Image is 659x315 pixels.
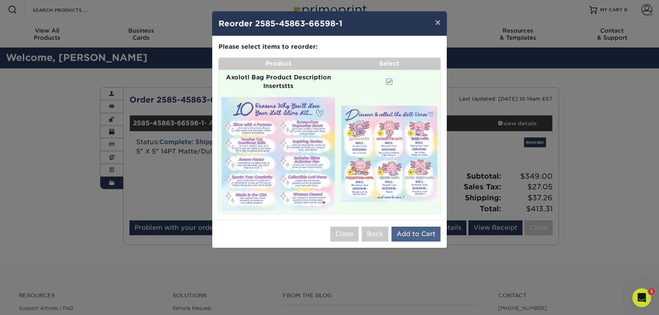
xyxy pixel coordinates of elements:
h4: Reorder 2585-45863-66598-1 [218,18,441,29]
span: 1 [648,288,655,295]
button: Add to Cart [391,227,441,242]
strong: Please select items to reorder: [218,43,318,50]
button: × [429,11,447,33]
strong: Select [379,60,399,67]
iframe: Intercom live chat [632,288,651,307]
button: Close [330,227,359,242]
button: Back [362,227,388,242]
strong: Axolotl Bag Product Description Insertstts [226,73,331,90]
img: primo-3471-68937b50f0bac [341,106,437,202]
img: primo-5813-68937b50ed2c2 [222,97,335,211]
strong: Product [266,60,291,67]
